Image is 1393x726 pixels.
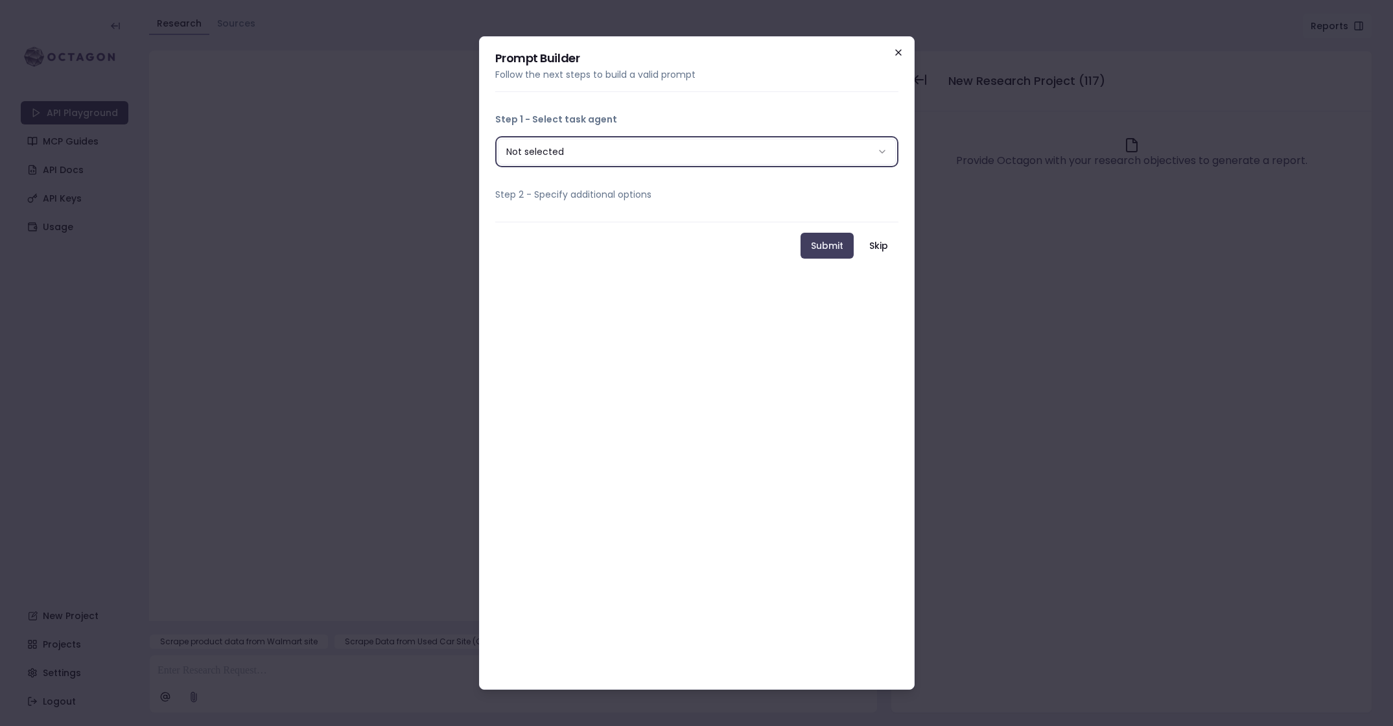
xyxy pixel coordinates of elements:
button: Step 2 - Specify additional options [495,178,898,211]
button: Submit [801,233,854,259]
p: Follow the next steps to build a valid prompt [495,68,898,81]
h2: Prompt Builder [495,53,898,64]
button: Skip [859,233,898,259]
button: Step 1 - Select task agent [495,102,898,136]
div: Step 1 - Select task agent [495,136,898,167]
